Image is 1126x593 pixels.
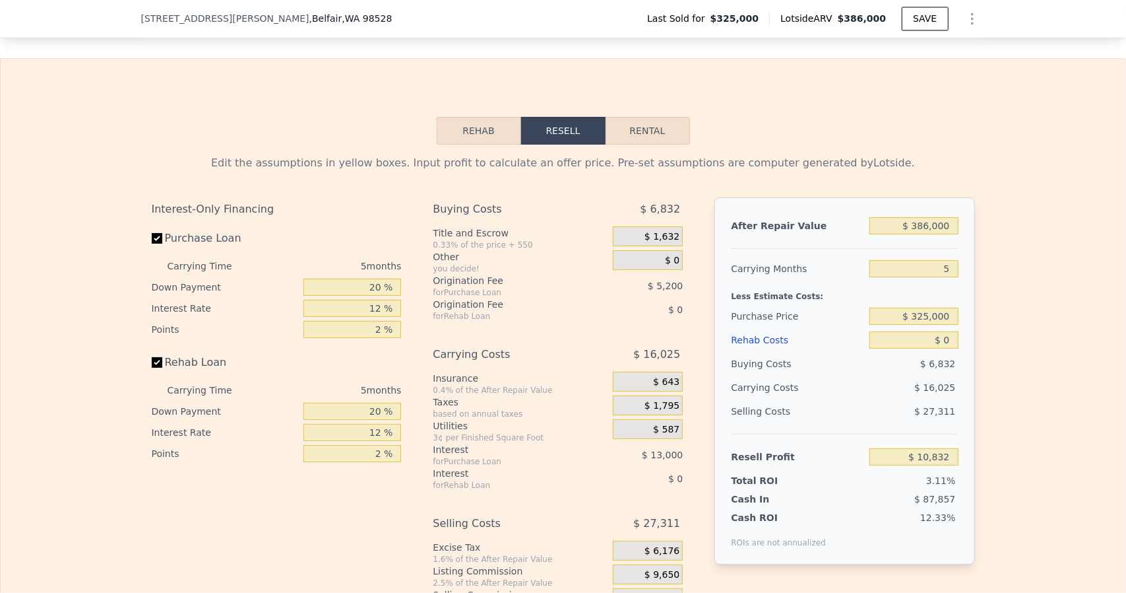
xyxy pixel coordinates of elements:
[259,380,402,401] div: 5 months
[433,578,608,588] div: 2.5% of the After Repair Value
[433,372,608,385] div: Insurance
[433,263,608,274] div: you decide!
[433,443,580,456] div: Interest
[780,12,837,25] span: Lotside ARV
[433,409,608,419] div: based on annual taxes
[433,197,580,221] div: Buying Costs
[731,524,826,548] div: ROIs are not annualized
[731,257,864,281] div: Carrying Months
[433,565,608,578] div: Listing Commission
[433,433,608,443] div: 3¢ per Finished Square Foot
[653,424,679,436] span: $ 587
[914,494,955,505] span: $ 87,857
[920,512,955,523] span: 12.33%
[648,281,683,291] span: $ 5,200
[959,5,985,32] button: Show Options
[433,512,580,536] div: Selling Costs
[152,227,299,250] label: Purchase Loan
[152,422,299,443] div: Interest Rate
[644,231,679,243] span: $ 1,632
[152,197,402,221] div: Interest-Only Financing
[152,298,299,319] div: Interest Rate
[433,343,580,366] div: Carrying Costs
[433,274,580,287] div: Origination Fee
[914,382,955,393] span: $ 16,025
[731,328,864,352] div: Rehab Costs
[152,443,299,464] div: Points
[342,13,392,24] span: , WA 98528
[433,298,580,311] div: Origination Fee
[644,545,679,557] span: $ 6,176
[433,227,608,240] div: Title and Escrow
[152,357,162,368] input: Rehab Loan
[731,281,958,304] div: Less Estimate Costs:
[926,475,955,486] span: 3.11%
[152,319,299,340] div: Points
[152,277,299,298] div: Down Payment
[152,401,299,422] div: Down Payment
[433,311,580,322] div: for Rehab Loan
[731,474,813,487] div: Total ROI
[433,467,580,480] div: Interest
[633,343,680,366] span: $ 16,025
[633,512,680,536] span: $ 27,311
[152,155,975,171] div: Edit the assumptions in yellow boxes. Input profit to calculate an offer price. Pre-set assumptio...
[433,385,608,396] div: 0.4% of the After Repair Value
[433,250,608,263] div: Other
[731,511,826,524] div: Cash ROI
[731,214,864,238] div: After Repair Value
[168,380,253,401] div: Carrying Time
[914,406,955,417] span: $ 27,311
[731,445,864,469] div: Resell Profit
[731,304,864,328] div: Purchase Price
[920,359,955,369] span: $ 6,832
[644,400,679,412] span: $ 1,795
[642,450,683,460] span: $ 13,000
[433,287,580,298] div: for Purchase Loan
[433,541,608,554] div: Excise Tax
[653,376,679,388] span: $ 643
[731,400,864,423] div: Selling Costs
[309,12,392,25] span: , Belfair
[838,13,887,24] span: $386,000
[902,7,948,30] button: SAVE
[668,473,683,484] span: $ 0
[433,419,608,433] div: Utilities
[433,456,580,467] div: for Purchase Loan
[606,117,690,145] button: Rental
[433,480,580,491] div: for Rehab Loan
[433,554,608,565] div: 1.6% of the After Repair Value
[644,569,679,581] span: $ 9,650
[259,256,402,277] div: 5 months
[521,117,606,145] button: Resell
[152,233,162,244] input: Purchase Loan
[710,12,759,25] span: $325,000
[731,493,813,506] div: Cash In
[433,396,608,409] div: Taxes
[168,256,253,277] div: Carrying Time
[668,304,683,315] span: $ 0
[665,255,679,267] span: $ 0
[141,12,309,25] span: [STREET_ADDRESS][PERSON_NAME]
[152,351,299,374] label: Rehab Loan
[731,352,864,376] div: Buying Costs
[640,197,680,221] span: $ 6,832
[647,12,710,25] span: Last Sold for
[731,376,813,400] div: Carrying Costs
[437,117,521,145] button: Rehab
[433,240,608,250] div: 0.33% of the price + 550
